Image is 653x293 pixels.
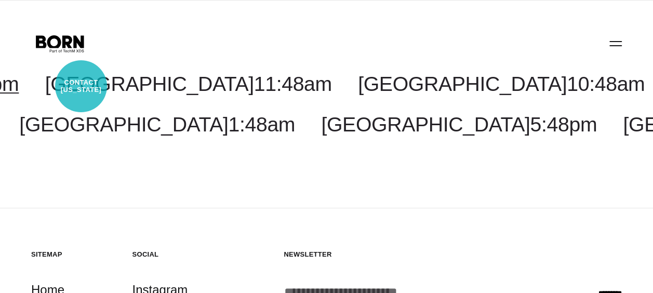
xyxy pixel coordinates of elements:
[19,113,295,136] a: [GEOGRAPHIC_DATA]1:48am
[228,113,295,136] span: 1:48am
[254,72,332,95] span: 11:48am
[358,72,645,95] a: [GEOGRAPHIC_DATA]10:48am
[284,250,622,259] h5: Newsletter
[530,113,597,136] span: 5:48pm
[603,32,628,54] button: Open
[321,113,597,136] a: [GEOGRAPHIC_DATA]5:48pm
[567,72,645,95] span: 10:48am
[132,250,218,259] h5: Social
[31,250,117,259] h5: Sitemap
[45,72,332,95] a: [GEOGRAPHIC_DATA]11:48am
